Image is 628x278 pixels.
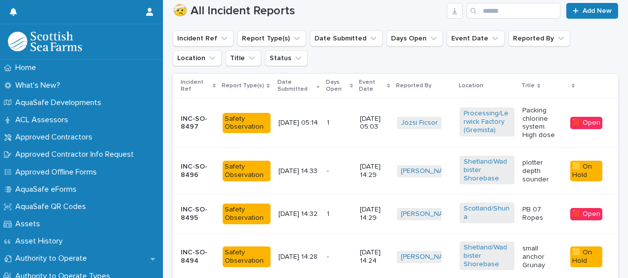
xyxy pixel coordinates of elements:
[570,208,602,220] div: 🟥 Open
[173,98,618,147] tr: INC-SO-8497Safety Observation[DATE] 05:1411 [DATE] 05:03Jozsi Ficsor Processing/Lerwick Factory (...
[173,50,222,66] button: Location
[8,32,82,51] img: bPIBxiqnSb2ggTQWdOVV
[401,210,455,218] a: [PERSON_NAME]
[223,204,271,224] div: Safety Observation
[278,119,318,127] p: [DATE] 05:14
[447,31,505,46] button: Event Date
[11,133,100,142] p: Approved Contractors
[327,117,331,127] p: 1
[11,81,68,90] p: What's New?
[173,147,618,194] tr: INC-SO-8496Safety Observation[DATE] 14:33-- [DATE] 14:29[PERSON_NAME] Shetland/Wadbister Shorebas...
[401,119,438,127] a: Jozsi Ficsor
[223,246,271,267] div: Safety Observation
[11,63,44,72] p: Home
[226,50,261,66] button: Title
[11,150,142,159] p: Approved Contractor Info Request
[327,208,331,218] p: 1
[464,109,510,134] a: Processing/Lerwick Factory (Gremista)
[11,202,94,211] p: AquaSafe QR Codes
[223,113,271,134] div: Safety Observation
[570,161,602,181] div: 🟨 On Hold
[387,31,443,46] button: Days Open
[522,159,562,183] p: plotter depth sounder
[310,31,383,46] button: Date Submitted
[464,158,510,182] a: Shetland/Wadbister Shorebase
[11,219,48,229] p: Assets
[223,161,271,181] div: Safety Observation
[396,80,432,91] p: Reported By
[570,246,602,267] div: 🟨 On Hold
[173,195,618,234] tr: INC-SO-8495Safety Observation[DATE] 14:3211 [DATE] 14:29[PERSON_NAME] Scotland/Shuna PB 07 Ropes🟥...
[360,163,389,179] p: [DATE] 14:29
[278,253,318,261] p: [DATE] 14:28
[222,80,264,91] p: Report Type(s)
[464,243,510,268] a: Shetland/Wadbister Shorebase
[11,168,105,177] p: Approved Offline Forms
[509,31,570,46] button: Reported By
[277,77,314,95] p: Date Submitted
[360,248,389,265] p: [DATE] 14:24
[360,115,389,132] p: [DATE] 05:03
[11,185,84,194] p: AquaSafe eForms
[326,77,348,95] p: Days Open
[11,98,109,107] p: AquaSafe Developments
[570,117,602,129] div: 🟥 Open
[173,31,234,46] button: Incident Ref
[360,206,389,222] p: [DATE] 14:29
[181,77,210,95] p: Incident Ref
[459,80,483,91] p: Location
[522,244,562,269] p: small anchor Grunay
[521,80,535,91] p: Title
[173,4,443,18] h1: 🤕 All Incident Reports
[522,106,562,139] p: Packing chlorine system. High dose
[181,206,215,222] p: INC-SO-8495
[583,7,612,14] span: Add New
[11,115,76,125] p: ACL Assessors
[464,205,510,221] a: Scotland/Shuna
[181,163,215,179] p: INC-SO-8496
[11,237,71,246] p: Asset History
[467,3,560,19] input: Search
[327,165,331,175] p: -
[401,167,455,175] a: [PERSON_NAME]
[401,253,455,261] a: [PERSON_NAME]
[278,167,318,175] p: [DATE] 14:33
[237,31,306,46] button: Report Type(s)
[566,3,618,19] a: Add New
[327,251,331,261] p: -
[359,77,384,95] p: Event Date
[181,115,215,132] p: INC-SO-8497
[11,254,95,263] p: Authority to Operate
[181,248,215,265] p: INC-SO-8494
[278,210,318,218] p: [DATE] 14:32
[522,206,562,222] p: PB 07 Ropes
[265,50,308,66] button: Status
